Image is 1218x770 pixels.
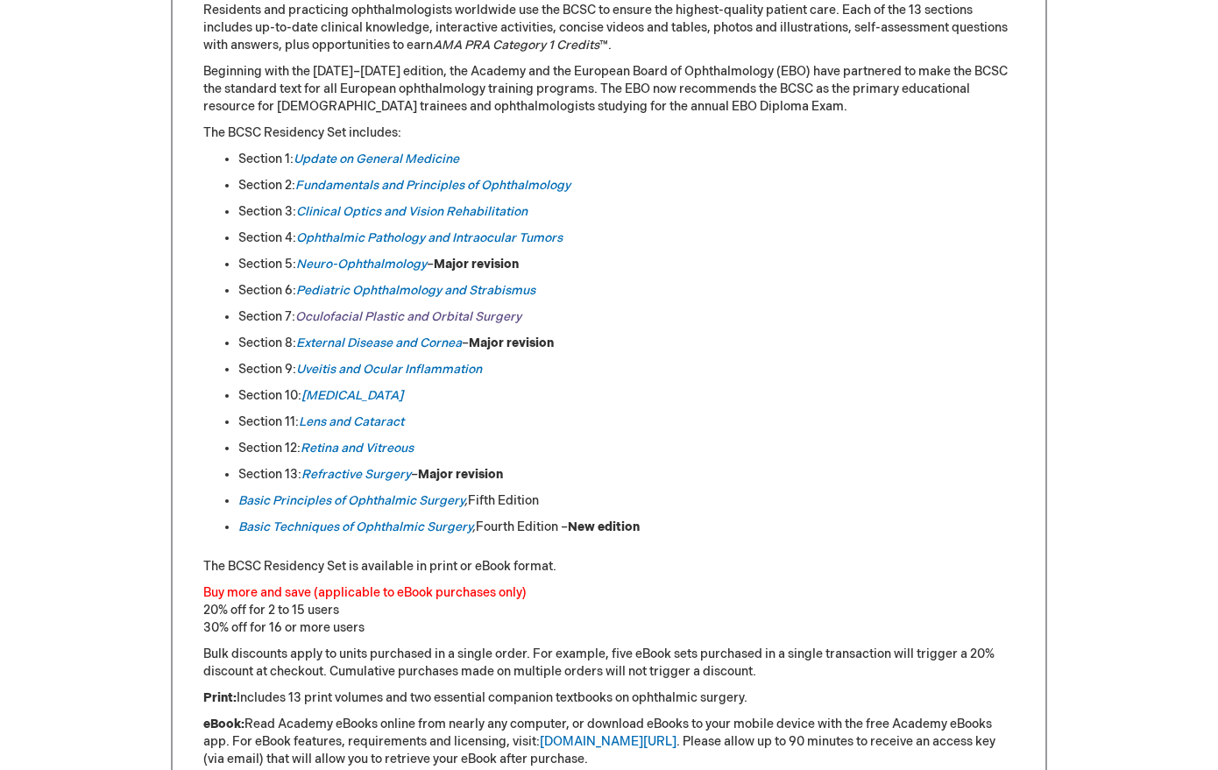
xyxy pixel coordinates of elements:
[238,203,1015,221] li: Section 3:
[203,124,1015,142] p: The BCSC Residency Set includes:
[434,257,519,272] strong: Major revision
[238,361,1015,378] li: Section 9:
[540,734,676,749] a: [DOMAIN_NAME][URL]
[296,283,535,298] a: Pediatric Ophthalmology and Strabismus
[238,177,1015,194] li: Section 2:
[295,178,570,193] a: Fundamentals and Principles of Ophthalmology
[294,152,459,166] a: Update on General Medicine
[296,257,427,272] a: Neuro-Ophthalmology
[238,466,1015,484] li: Section 13: –
[238,492,1015,510] li: Fifth Edition
[238,335,1015,352] li: Section 8: –
[301,388,403,403] a: [MEDICAL_DATA]
[296,362,482,377] a: Uveitis and Ocular Inflammation
[203,585,527,600] font: Buy more and save (applicable to eBook purchases only)
[295,309,521,324] a: Oculofacial Plastic and Orbital Surgery
[299,414,404,429] a: Lens and Cataract
[203,584,1015,637] p: 20% off for 2 to 15 users 30% off for 16 or more users
[238,519,472,534] a: Basic Techniques of Ophthalmic Surgery
[296,336,462,350] a: External Disease and Cornea
[296,204,528,219] a: Clinical Optics and Vision Rehabilitation
[238,413,1015,431] li: Section 11:
[433,38,599,53] em: AMA PRA Category 1 Credits
[203,689,1015,707] p: Includes 13 print volumes and two essential companion textbooks on ophthalmic surgery.
[301,441,414,456] a: Retina and Vitreous
[238,282,1015,300] li: Section 6:
[418,467,503,482] strong: Major revision
[301,467,411,482] a: Refractive Surgery
[203,646,1015,681] p: Bulk discounts apply to units purchased in a single order. For example, five eBook sets purchased...
[238,387,1015,405] li: Section 10:
[203,717,244,731] strong: eBook:
[238,519,476,534] em: ,
[203,690,237,705] strong: Print:
[238,493,464,508] a: Basic Principles of Ophthalmic Surgery
[238,308,1015,326] li: Section 7:
[203,558,1015,576] p: The BCSC Residency Set is available in print or eBook format.
[469,336,554,350] strong: Major revision
[238,519,1015,536] li: Fourth Edition –
[238,230,1015,247] li: Section 4:
[203,716,1015,768] p: Read Academy eBooks online from nearly any computer, or download eBooks to your mobile device wit...
[238,256,1015,273] li: Section 5: –
[296,230,563,245] a: Ophthalmic Pathology and Intraocular Tumors
[238,151,1015,168] li: Section 1:
[568,519,640,534] strong: New edition
[464,493,468,508] em: ,
[203,2,1015,54] p: Residents and practicing ophthalmologists worldwide use the BCSC to ensure the highest-quality pa...
[203,63,1015,116] p: Beginning with the [DATE]–[DATE] edition, the Academy and the European Board of Ophthalmology (EB...
[238,440,1015,457] li: Section 12:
